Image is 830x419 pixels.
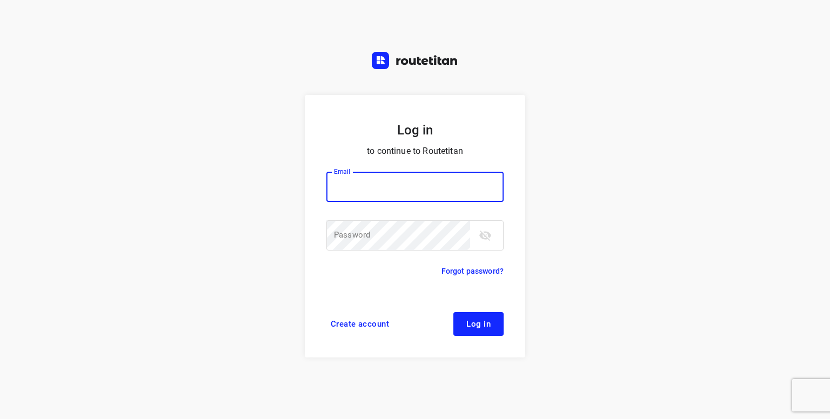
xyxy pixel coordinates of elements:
p: to continue to Routetitan [326,144,504,159]
a: Routetitan [372,52,458,72]
span: Create account [331,320,389,328]
span: Log in [466,320,491,328]
button: Log in [453,312,504,336]
h5: Log in [326,121,504,139]
a: Create account [326,312,393,336]
a: Forgot password? [441,265,504,278]
button: toggle password visibility [474,225,496,246]
img: Routetitan [372,52,458,69]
